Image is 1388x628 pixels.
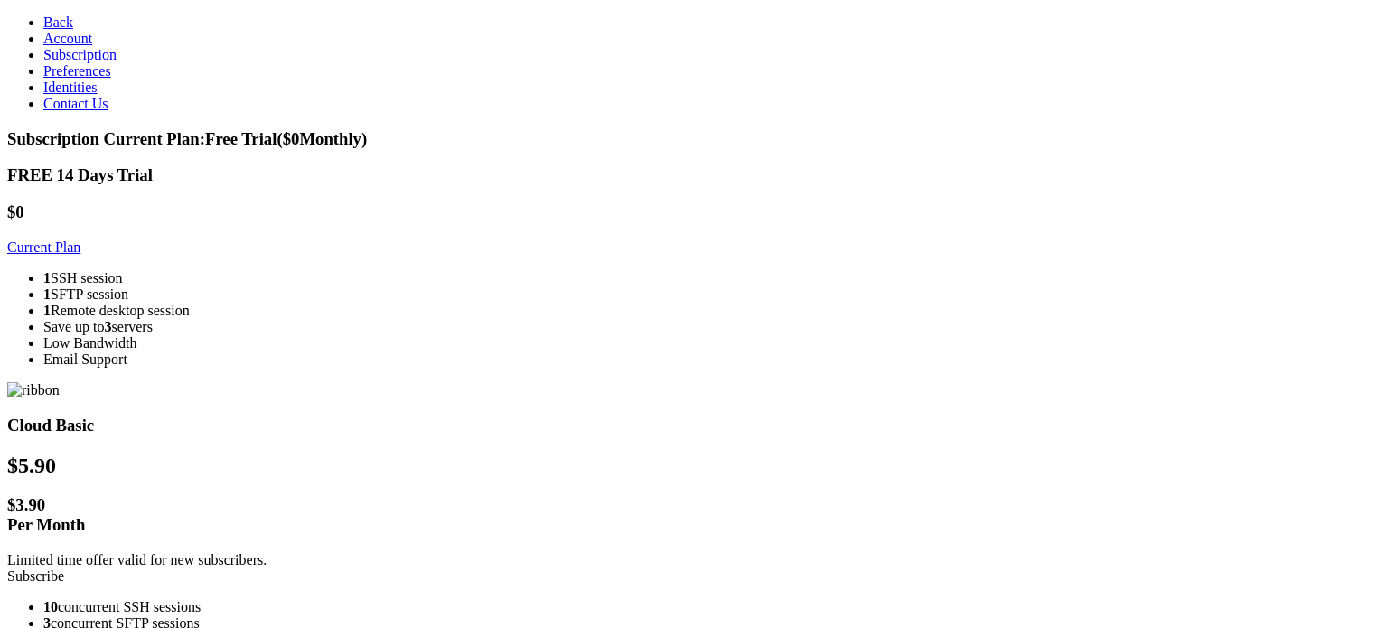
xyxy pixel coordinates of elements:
[43,599,1381,615] li: concurrent SSH sessions
[43,303,1381,319] li: Remote desktop session
[43,96,108,111] a: Contact Us
[43,335,1381,351] li: Low Bandwidth
[7,454,1381,478] h2: $ 5.90
[7,515,1381,535] div: Per Month
[43,599,58,614] strong: 10
[7,495,1381,535] h1: $ 3.90
[7,568,64,584] a: Subscribe
[7,165,1381,185] h3: FREE 14 Days Trial
[7,239,80,255] a: Current Plan
[43,14,73,30] a: Back
[43,270,1381,286] li: SSH session
[43,270,51,286] strong: 1
[7,552,267,567] span: Limited time offer valid for new subscribers.
[7,416,1381,436] h3: Cloud Basic
[43,47,117,62] a: Subscription
[7,202,1381,222] h1: $0
[43,80,98,95] a: Identities
[43,31,92,46] a: Account
[43,351,1381,368] li: Email Support
[43,303,51,318] strong: 1
[43,286,1381,303] li: SFTP session
[104,129,368,148] span: Current Plan: Free Trial ($ 0 Monthly)
[43,63,111,79] a: Preferences
[105,319,112,334] strong: 3
[7,129,1381,149] h3: Subscription
[43,286,51,302] strong: 1
[43,319,1381,335] li: Save up to servers
[7,382,60,398] img: ribbon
